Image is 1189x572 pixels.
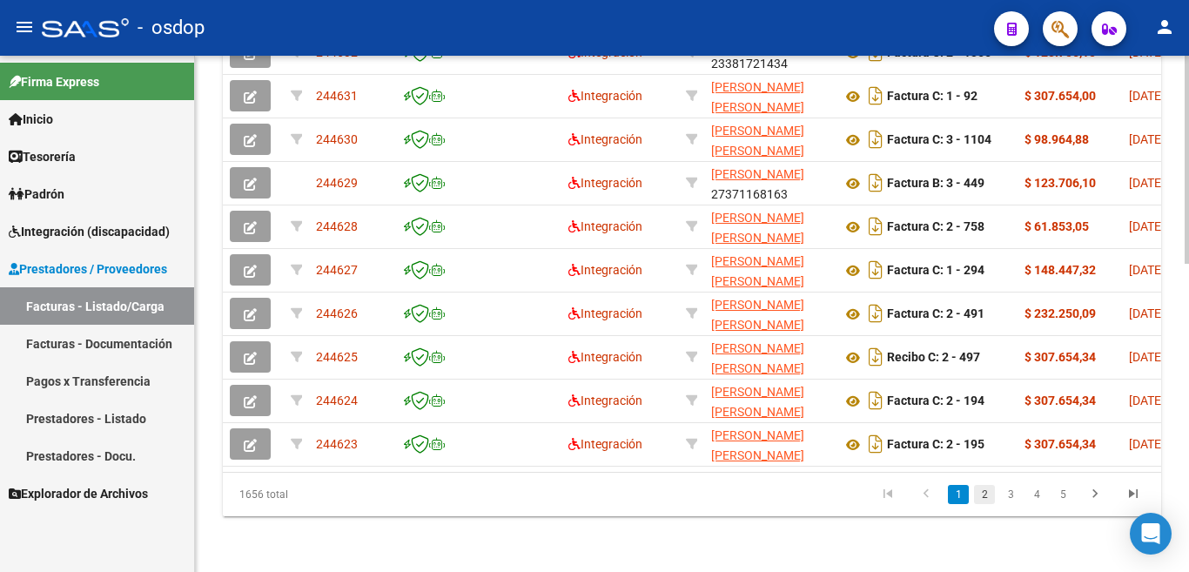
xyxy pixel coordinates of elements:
[1117,485,1150,504] a: go to last page
[1024,480,1050,509] li: page 4
[568,306,642,320] span: Integración
[711,77,828,114] div: 27231901553
[1129,350,1165,364] span: [DATE]
[887,46,991,60] strong: Factura C: 2 - 1355
[316,306,358,320] span: 244626
[711,121,828,158] div: 27357067206
[1024,437,1096,451] strong: $ 307.654,34
[887,394,984,408] strong: Factura C: 2 - 194
[9,72,99,91] span: Firma Express
[887,351,980,365] strong: Recibo C: 2 - 497
[316,176,358,190] span: 244629
[568,350,642,364] span: Integración
[974,485,995,504] a: 2
[887,133,991,147] strong: Factura C: 3 - 1104
[711,426,828,462] div: 27385753344
[1129,219,1165,233] span: [DATE]
[1129,89,1165,103] span: [DATE]
[864,82,887,110] i: Descargar documento
[711,428,804,462] span: [PERSON_NAME] [PERSON_NAME]
[568,132,642,146] span: Integración
[568,176,642,190] span: Integración
[9,259,167,279] span: Prestadores / Proveedores
[711,382,828,419] div: 27385753344
[711,80,804,114] span: [PERSON_NAME] [PERSON_NAME]
[1130,513,1172,555] div: Open Intercom Messenger
[1129,132,1165,146] span: [DATE]
[948,485,969,504] a: 1
[1129,437,1165,451] span: [DATE]
[711,252,828,288] div: 27375629092
[316,350,358,364] span: 244625
[316,437,358,451] span: 244623
[316,394,358,407] span: 244624
[316,263,358,277] span: 244627
[887,307,984,321] strong: Factura C: 2 - 491
[1024,263,1096,277] strong: $ 148.447,32
[1024,89,1096,103] strong: $ 307.654,00
[568,263,642,277] span: Integración
[711,295,828,332] div: 27344057961
[9,185,64,204] span: Padrón
[887,177,984,191] strong: Factura B: 3 - 449
[864,169,887,197] i: Descargar documento
[1024,394,1096,407] strong: $ 307.654,34
[864,256,887,284] i: Descargar documento
[1024,350,1096,364] strong: $ 307.654,34
[711,341,804,375] span: [PERSON_NAME] [PERSON_NAME]
[1026,485,1047,504] a: 4
[887,264,984,278] strong: Factura C: 1 - 294
[887,90,977,104] strong: Factura C: 1 - 92
[1129,176,1165,190] span: [DATE]
[9,484,148,503] span: Explorador de Archivos
[1050,480,1076,509] li: page 5
[864,430,887,458] i: Descargar documento
[864,125,887,153] i: Descargar documento
[1129,306,1165,320] span: [DATE]
[316,219,358,233] span: 244628
[864,299,887,327] i: Descargar documento
[864,343,887,371] i: Descargar documento
[864,387,887,414] i: Descargar documento
[1024,176,1096,190] strong: $ 123.706,10
[1024,306,1096,320] strong: $ 232.250,09
[1024,219,1089,233] strong: $ 61.853,05
[223,473,407,516] div: 1656 total
[971,480,998,509] li: page 2
[945,480,971,509] li: page 1
[9,110,53,129] span: Inicio
[864,212,887,240] i: Descargar documento
[9,222,170,241] span: Integración (discapacidad)
[1052,485,1073,504] a: 5
[887,220,984,234] strong: Factura C: 2 - 758
[568,437,642,451] span: Integración
[568,89,642,103] span: Integración
[1078,485,1112,504] a: go to next page
[14,17,35,37] mat-icon: menu
[711,167,804,181] span: [PERSON_NAME]
[9,147,76,166] span: Tesorería
[711,124,804,158] span: [PERSON_NAME] [PERSON_NAME]
[998,480,1024,509] li: page 3
[711,339,828,375] div: 27185731982
[568,219,642,233] span: Integración
[316,89,358,103] span: 244631
[711,254,804,288] span: [PERSON_NAME] [PERSON_NAME]
[568,394,642,407] span: Integración
[138,9,205,47] span: - osdop
[711,208,828,245] div: 23317699824
[711,211,804,245] span: [PERSON_NAME] [PERSON_NAME]
[1129,394,1165,407] span: [DATE]
[711,385,804,419] span: [PERSON_NAME] [PERSON_NAME]
[871,485,904,504] a: go to first page
[711,298,804,332] span: [PERSON_NAME] [PERSON_NAME]
[1024,132,1089,146] strong: $ 98.964,88
[1154,17,1175,37] mat-icon: person
[1000,485,1021,504] a: 3
[711,165,828,201] div: 27371168163
[1129,263,1165,277] span: [DATE]
[887,438,984,452] strong: Factura C: 2 - 195
[316,132,358,146] span: 244630
[910,485,943,504] a: go to previous page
